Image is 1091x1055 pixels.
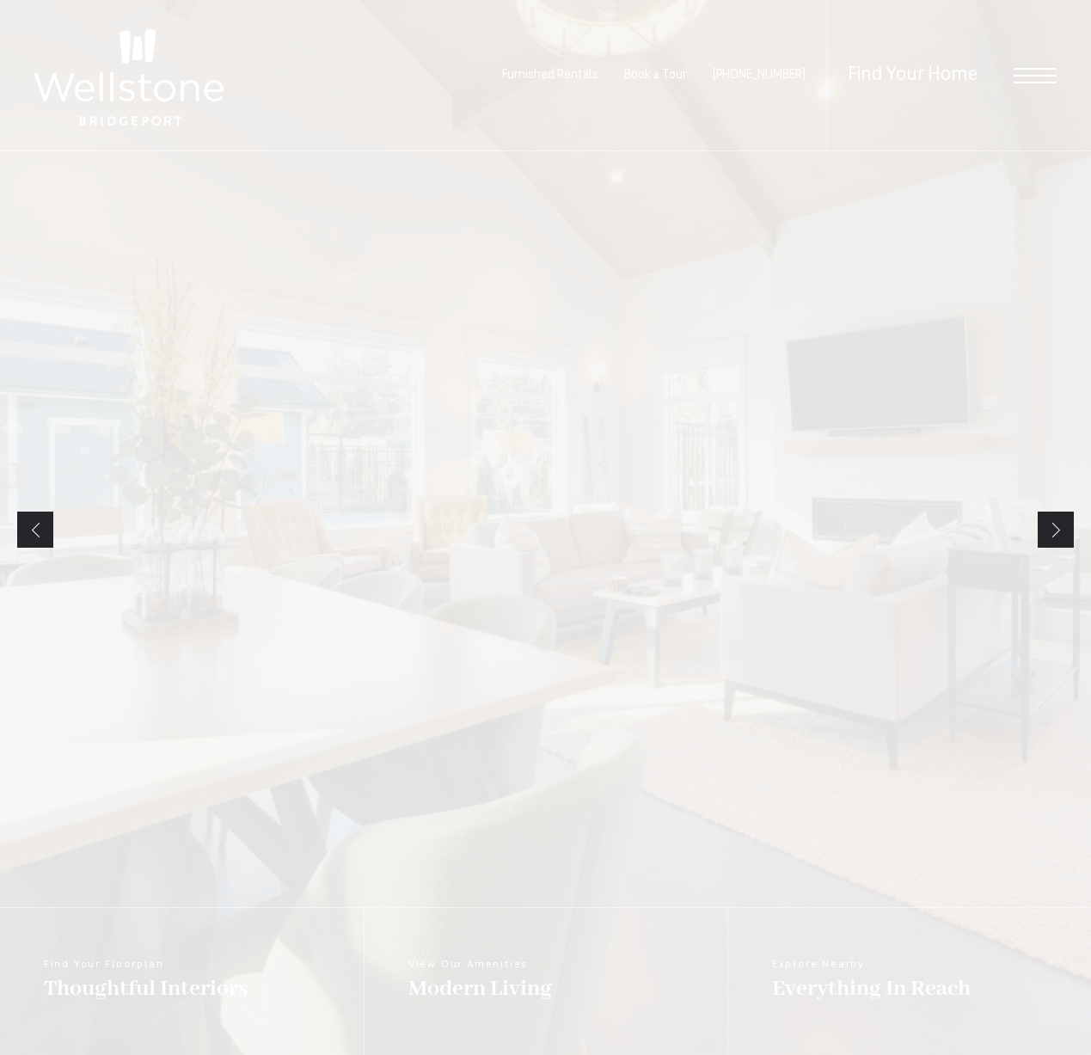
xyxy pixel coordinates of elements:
[848,65,978,85] a: Find Your Home
[727,908,1091,1055] a: Explore Nearby
[408,960,552,970] span: View Our Amenities
[34,29,224,126] img: Wellstone
[772,974,971,1003] span: Everything In Reach
[408,974,552,1003] span: Modern Living
[1014,68,1057,83] button: Open Menu
[1038,512,1074,548] a: Next
[17,512,53,548] a: Previous
[364,908,727,1055] a: View Our Amenities
[713,69,806,82] a: Call Us at (253) 642-8681
[772,960,971,970] span: Explore Nearby
[44,974,248,1003] span: Thoughtful Interiors
[713,69,806,82] span: [PHONE_NUMBER]
[624,69,687,82] a: Book a Tour
[502,69,598,82] a: Furnished Rentals
[44,960,248,970] span: Find Your Floorplan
